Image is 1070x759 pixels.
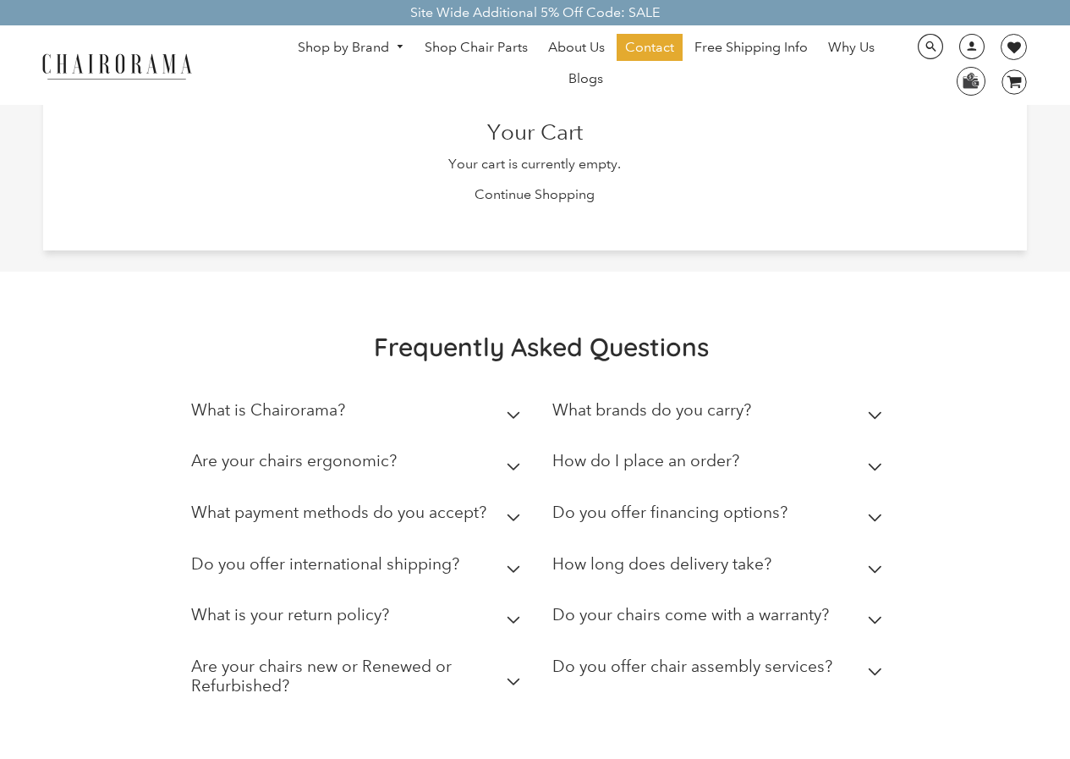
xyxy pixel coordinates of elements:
[552,439,889,491] summary: How do I place an order?
[552,491,889,542] summary: Do you offer financing options?
[552,593,889,645] summary: Do your chairs come with a warranty?
[552,657,832,676] h2: Do you offer chair assembly services?
[552,554,771,574] h2: How long does delivery take?
[32,51,201,80] img: chairorama
[191,400,345,420] h2: What is Chairorama?
[191,657,528,696] h2: Are your chairs new or Renewed or Refurbished?
[191,388,528,440] summary: What is Chairorama?
[289,35,413,61] a: Shop by Brand
[820,34,883,61] a: Why Us
[548,39,605,57] span: About Us
[60,118,1011,145] h2: Your Cart
[560,65,612,92] a: Blogs
[191,542,528,594] summary: Do you offer international shipping?
[191,593,528,645] summary: What is your return policy?
[416,34,536,61] a: Shop Chair Parts
[686,34,816,61] a: Free Shipping Info
[60,156,1011,173] p: Your cart is currently empty.
[552,503,787,522] h2: Do you offer financing options?
[191,439,528,491] summary: Are your chairs ergonomic?
[568,70,603,88] span: Blogs
[273,34,899,96] nav: DesktopNavigation
[191,645,528,716] summary: Are your chairs new or Renewed or Refurbished?
[191,491,528,542] summary: What payment methods do you accept?
[552,400,751,420] h2: What brands do you carry?
[552,605,829,624] h2: Do your chairs come with a warranty?
[191,503,486,522] h2: What payment methods do you accept?
[617,34,683,61] a: Contact
[552,388,889,440] summary: What brands do you carry?
[552,542,889,594] summary: How long does delivery take?
[552,451,739,470] h2: How do I place an order?
[191,331,892,363] h2: Frequently Asked Questions
[625,39,674,57] span: Contact
[475,186,595,202] a: Continue Shopping
[425,39,528,57] span: Shop Chair Parts
[191,605,389,624] h2: What is your return policy?
[958,68,984,93] img: WhatsApp_Image_2024-07-12_at_16.23.01.webp
[191,451,397,470] h2: Are your chairs ergonomic?
[828,39,875,57] span: Why Us
[540,34,613,61] a: About Us
[694,39,808,57] span: Free Shipping Info
[552,645,889,696] summary: Do you offer chair assembly services?
[191,554,459,574] h2: Do you offer international shipping?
